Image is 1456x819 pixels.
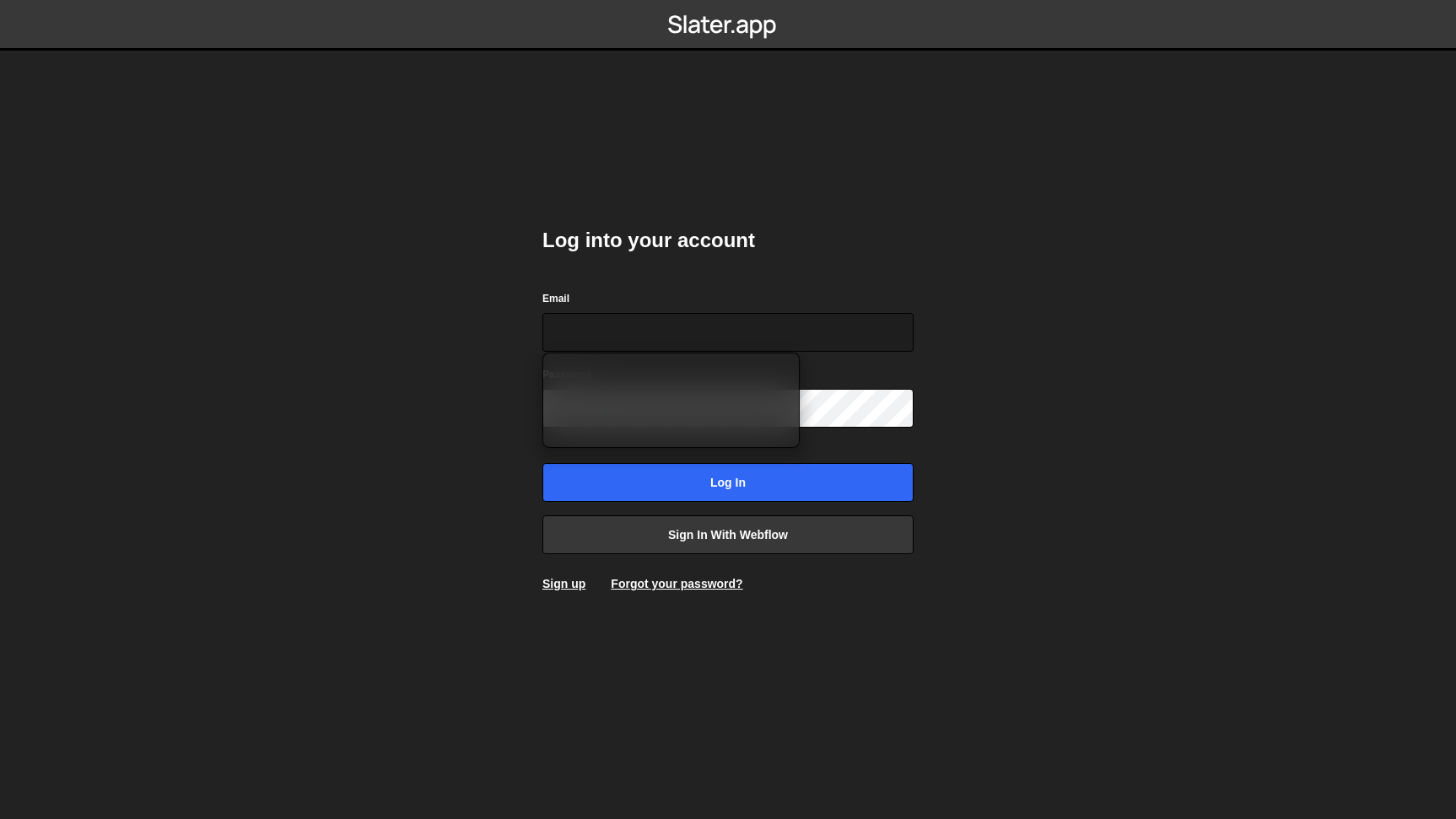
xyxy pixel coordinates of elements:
h2: Log into your account [542,227,914,254]
input: Log in [542,463,914,502]
a: Sign in with Webflow [542,515,914,554]
a: Forgot your password? [611,577,742,590]
a: Sign up [542,577,585,590]
label: Email [542,290,569,307]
